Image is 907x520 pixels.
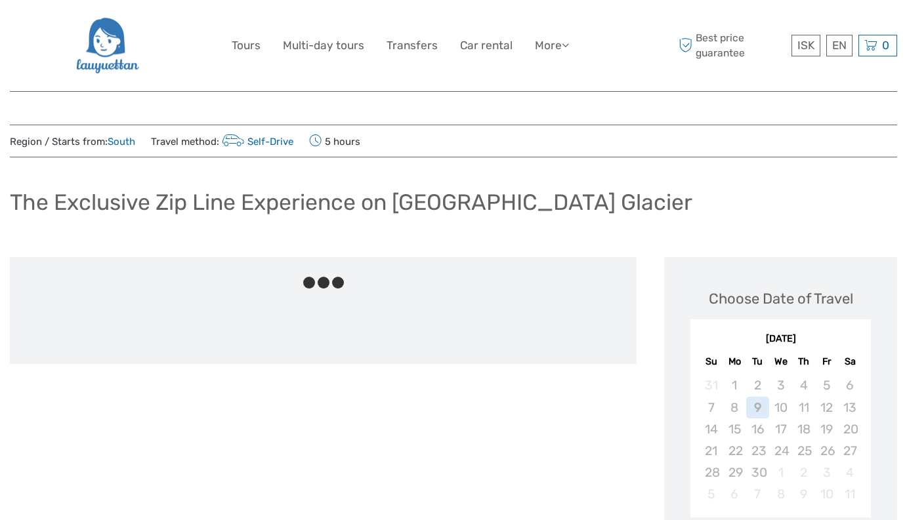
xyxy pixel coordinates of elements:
[880,39,891,52] span: 0
[700,397,723,418] div: Not available Sunday, September 7th, 2025
[792,397,815,418] div: Not available Thursday, September 11th, 2025
[792,462,815,483] div: Not available Thursday, October 2nd, 2025
[815,353,838,370] div: Fr
[723,440,746,462] div: Not available Monday, September 22nd, 2025
[700,374,723,396] div: Not available Sunday, August 31st, 2025
[746,353,769,370] div: Tu
[769,353,792,370] div: We
[815,462,838,483] div: Not available Friday, October 3rd, 2025
[815,418,838,440] div: Not available Friday, September 19th, 2025
[815,397,838,418] div: Not available Friday, September 12th, 2025
[792,353,815,370] div: Th
[815,374,838,396] div: Not available Friday, September 5th, 2025
[535,36,569,55] a: More
[10,189,692,216] h1: The Exclusive Zip Line Experience on [GEOGRAPHIC_DATA] Glacier
[283,36,364,55] a: Multi-day tours
[219,136,293,148] a: Self-Drive
[769,483,792,505] div: Not available Wednesday, October 8th, 2025
[151,132,293,150] span: Travel method:
[769,397,792,418] div: Not available Wednesday, September 10th, 2025
[10,135,135,149] span: Region / Starts from:
[700,462,723,483] div: Not available Sunday, September 28th, 2025
[792,440,815,462] div: Not available Thursday, September 25th, 2025
[838,353,861,370] div: Sa
[460,36,513,55] a: Car rental
[838,462,861,483] div: Not available Saturday, October 4th, 2025
[815,483,838,505] div: Not available Friday, October 10th, 2025
[746,397,769,418] div: Not available Tuesday, September 9th, 2025
[769,462,792,483] div: Not available Wednesday, October 1st, 2025
[700,483,723,505] div: Not available Sunday, October 5th, 2025
[108,136,135,148] a: South
[723,374,746,396] div: Not available Monday, September 1st, 2025
[838,483,861,505] div: Not available Saturday, October 11th, 2025
[838,440,861,462] div: Not available Saturday, September 27th, 2025
[232,36,261,55] a: Tours
[815,440,838,462] div: Not available Friday, September 26th, 2025
[700,418,723,440] div: Not available Sunday, September 14th, 2025
[723,462,746,483] div: Not available Monday, September 29th, 2025
[746,374,769,396] div: Not available Tuesday, September 2nd, 2025
[838,418,861,440] div: Not available Saturday, September 20th, 2025
[792,483,815,505] div: Not available Thursday, October 9th, 2025
[700,353,723,370] div: Su
[387,36,438,55] a: Transfers
[746,440,769,462] div: Not available Tuesday, September 23rd, 2025
[690,332,871,346] div: [DATE]
[723,397,746,418] div: Not available Monday, September 8th, 2025
[723,483,746,505] div: Not available Monday, October 6th, 2025
[700,440,723,462] div: Not available Sunday, September 21st, 2025
[792,374,815,396] div: Not available Thursday, September 4th, 2025
[769,440,792,462] div: Not available Wednesday, September 24th, 2025
[746,483,769,505] div: Not available Tuesday, October 7th, 2025
[838,374,861,396] div: Not available Saturday, September 6th, 2025
[723,418,746,440] div: Not available Monday, September 15th, 2025
[792,418,815,440] div: Not available Thursday, September 18th, 2025
[675,31,788,60] span: Best price guarantee
[797,39,814,52] span: ISK
[826,35,853,56] div: EN
[694,374,866,505] div: month 2025-09
[838,397,861,418] div: Not available Saturday, September 13th, 2025
[309,132,360,150] span: 5 hours
[746,462,769,483] div: Not available Tuesday, September 30th, 2025
[769,418,792,440] div: Not available Wednesday, September 17th, 2025
[75,10,138,81] img: 2954-36deae89-f5b4-4889-ab42-60a468582106_logo_big.png
[746,418,769,440] div: Not available Tuesday, September 16th, 2025
[723,353,746,370] div: Mo
[769,374,792,396] div: Not available Wednesday, September 3rd, 2025
[709,289,853,309] div: Choose Date of Travel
